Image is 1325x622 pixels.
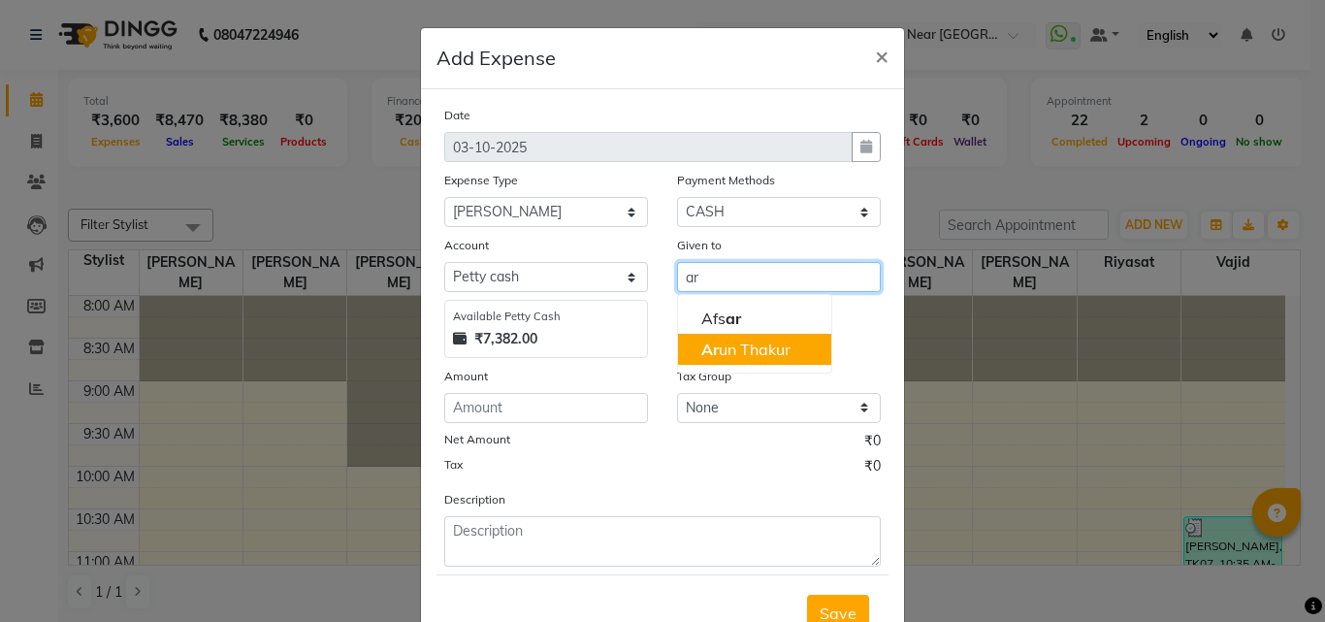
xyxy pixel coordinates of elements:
label: Tax Group [677,368,731,385]
ngb-highlight: un Thakur [701,340,791,359]
input: Given to [677,262,881,292]
input: Amount [444,393,648,423]
label: Date [444,107,470,124]
label: Description [444,491,505,508]
label: Tax [444,456,463,474]
label: Payment Methods [677,172,775,189]
strong: ₹7,382.00 [474,329,537,349]
span: ar [726,309,741,328]
label: Expense Type [444,172,518,189]
span: ₹0 [864,456,881,481]
div: Available Petty Cash [453,309,639,325]
label: Net Amount [444,431,510,448]
span: ₹0 [864,431,881,456]
label: Account [444,237,489,254]
span: × [875,41,889,70]
span: Ar [701,340,719,359]
label: Amount [444,368,488,385]
h5: Add Expense [436,44,556,73]
label: Given to [677,237,722,254]
button: Close [859,28,904,82]
ngb-highlight: Afs [701,309,741,328]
